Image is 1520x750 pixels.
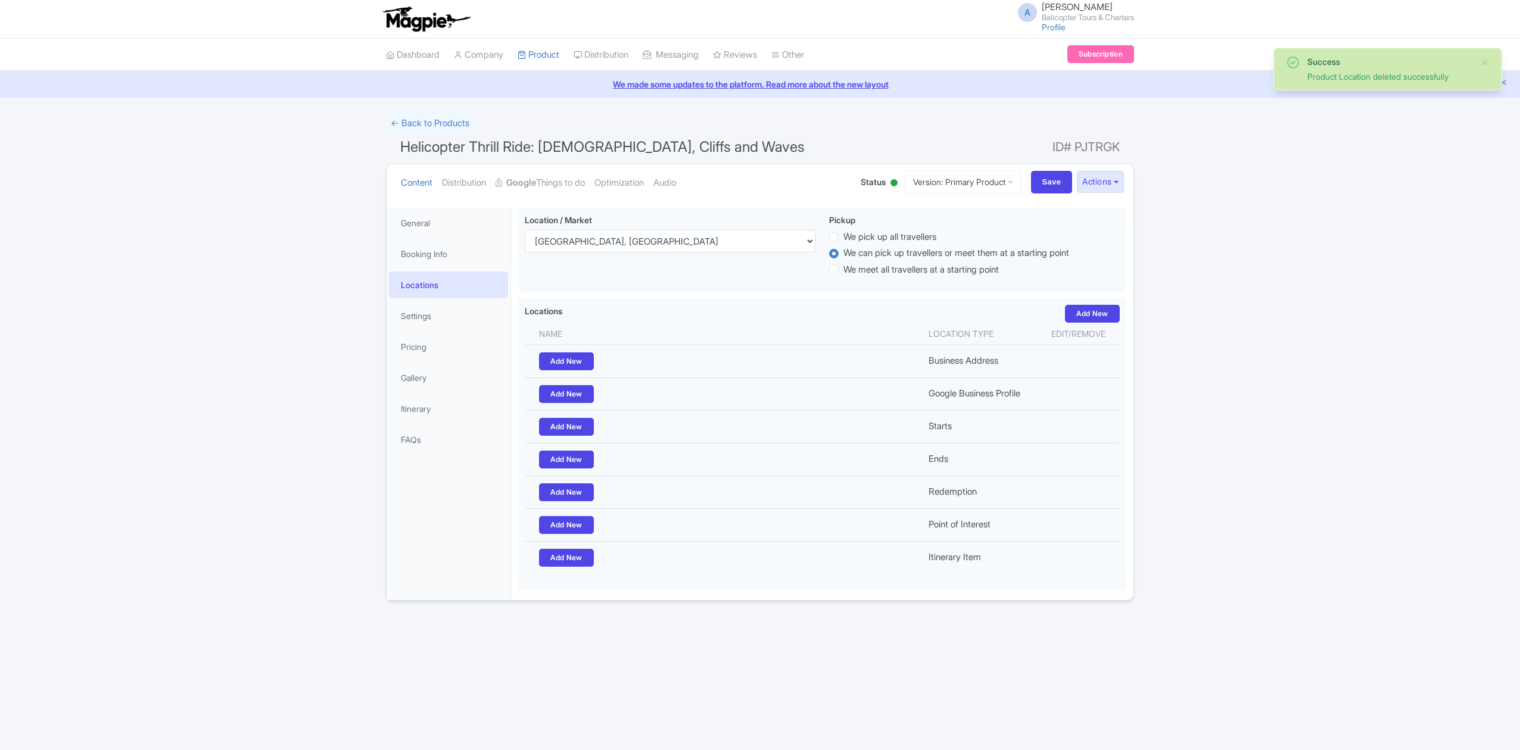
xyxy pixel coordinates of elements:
a: We made some updates to the platform. Read more about the new layout [7,78,1513,90]
a: Settings [389,302,508,329]
td: Ends [921,443,1037,476]
a: Distribution [442,164,486,202]
a: Add New [539,483,594,501]
a: Subscription [1067,45,1134,63]
a: Add New [539,549,594,567]
td: Itinerary Item [921,541,1037,574]
a: General [389,210,508,236]
a: A [PERSON_NAME] Balicopter Tours & Charters [1011,2,1134,21]
span: Status [861,176,886,188]
a: Add New [539,385,594,403]
td: Redemption [921,476,1037,508]
a: Add New [539,352,594,370]
a: GoogleThings to do [496,164,585,202]
span: Helicopter Thrill Ride: [DEMOGRAPHIC_DATA], Cliffs and Waves [400,138,805,155]
label: We meet all travellers at a starting point [843,263,999,277]
a: Add New [539,516,594,534]
strong: Google [506,176,536,190]
a: Audio [653,164,676,202]
a: Other [771,39,804,71]
label: Locations [525,305,562,317]
input: Save [1031,171,1073,193]
th: Location type [921,323,1037,345]
a: Reviews [713,39,757,71]
a: Booking Info [389,240,508,267]
a: Locations [389,271,508,298]
a: Pricing [389,333,508,360]
label: We can pick up travellers or meet them at a starting point [843,246,1069,260]
a: Add New [539,418,594,436]
a: Itinerary [389,395,508,422]
td: Point of Interest [921,508,1037,541]
a: Dashboard [386,39,440,71]
button: Close [1480,55,1490,70]
th: Name [525,323,921,345]
td: Starts [921,410,1037,443]
a: Distribution [574,39,628,71]
div: Success [1307,55,1471,68]
td: Business Address [921,345,1037,377]
div: Active [888,174,900,193]
a: FAQs [389,426,508,453]
span: Location / Market [525,215,592,225]
a: Content [401,164,432,202]
a: Add New [1065,305,1120,323]
small: Balicopter Tours & Charters [1042,14,1134,21]
a: ← Back to Products [386,112,474,135]
div: Product Location deleted successfully [1307,70,1471,83]
a: Add New [539,451,594,468]
span: Pickup [829,215,855,225]
a: Profile [1042,22,1066,32]
button: Actions [1077,171,1124,193]
a: Gallery [389,364,508,391]
a: Optimization [594,164,644,202]
span: [PERSON_NAME] [1042,1,1113,12]
label: We pick up all travellers [843,230,936,244]
button: Close announcement [1499,77,1508,90]
a: Version: Primary Product [905,170,1021,193]
span: A [1018,3,1037,22]
td: Google Business Profile [921,377,1037,410]
a: Messaging [643,39,699,71]
a: Company [454,39,503,71]
th: Edit/Remove [1037,323,1120,345]
a: Product [518,39,559,71]
span: ID# PJTRGK [1052,135,1120,159]
img: logo-ab69f6fb50320c5b225c76a69d11143b.png [380,6,472,32]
